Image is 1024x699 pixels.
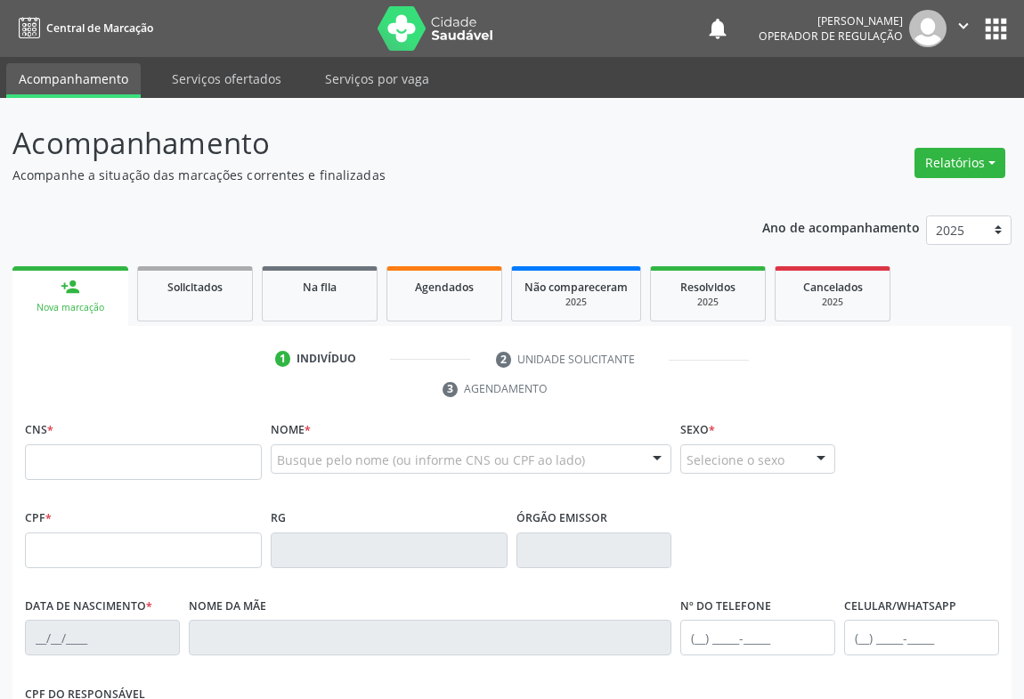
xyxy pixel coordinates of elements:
p: Acompanhe a situação das marcações correntes e finalizadas [12,166,711,184]
label: Nome [271,417,311,444]
a: Serviços por vaga [313,63,442,94]
label: CPF [25,505,52,532]
button:  [947,10,980,47]
button: Relatórios [914,148,1005,178]
span: Busque pelo nome (ou informe CNS ou CPF ao lado) [277,451,585,469]
input: (__) _____-_____ [680,620,835,655]
label: Nº do Telefone [680,593,771,621]
span: Operador de regulação [759,28,903,44]
a: Acompanhamento [6,63,141,98]
span: Selecione o sexo [687,451,784,469]
div: 2025 [788,296,877,309]
div: 2025 [524,296,628,309]
label: Data de nascimento [25,593,152,621]
span: Solicitados [167,280,223,295]
div: person_add [61,277,80,297]
p: Acompanhamento [12,121,711,166]
p: Ano de acompanhamento [762,215,920,238]
label: RG [271,505,286,532]
img: img [909,10,947,47]
span: Na fila [303,280,337,295]
span: Agendados [415,280,474,295]
input: __/__/____ [25,620,180,655]
button: apps [980,13,1012,45]
input: (__) _____-_____ [844,620,999,655]
a: Serviços ofertados [159,63,294,94]
i:  [954,16,973,36]
span: Resolvidos [680,280,735,295]
div: Nova marcação [25,301,116,314]
label: Celular/WhatsApp [844,593,956,621]
label: Órgão emissor [516,505,607,532]
label: Nome da mãe [189,593,266,621]
span: Não compareceram [524,280,628,295]
button: notifications [705,16,730,41]
span: Cancelados [803,280,863,295]
div: 1 [275,351,291,367]
a: Central de Marcação [12,13,153,43]
label: CNS [25,417,53,444]
div: [PERSON_NAME] [759,13,903,28]
div: 2025 [663,296,752,309]
label: Sexo [680,417,715,444]
span: Central de Marcação [46,20,153,36]
div: Indivíduo [297,351,356,367]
